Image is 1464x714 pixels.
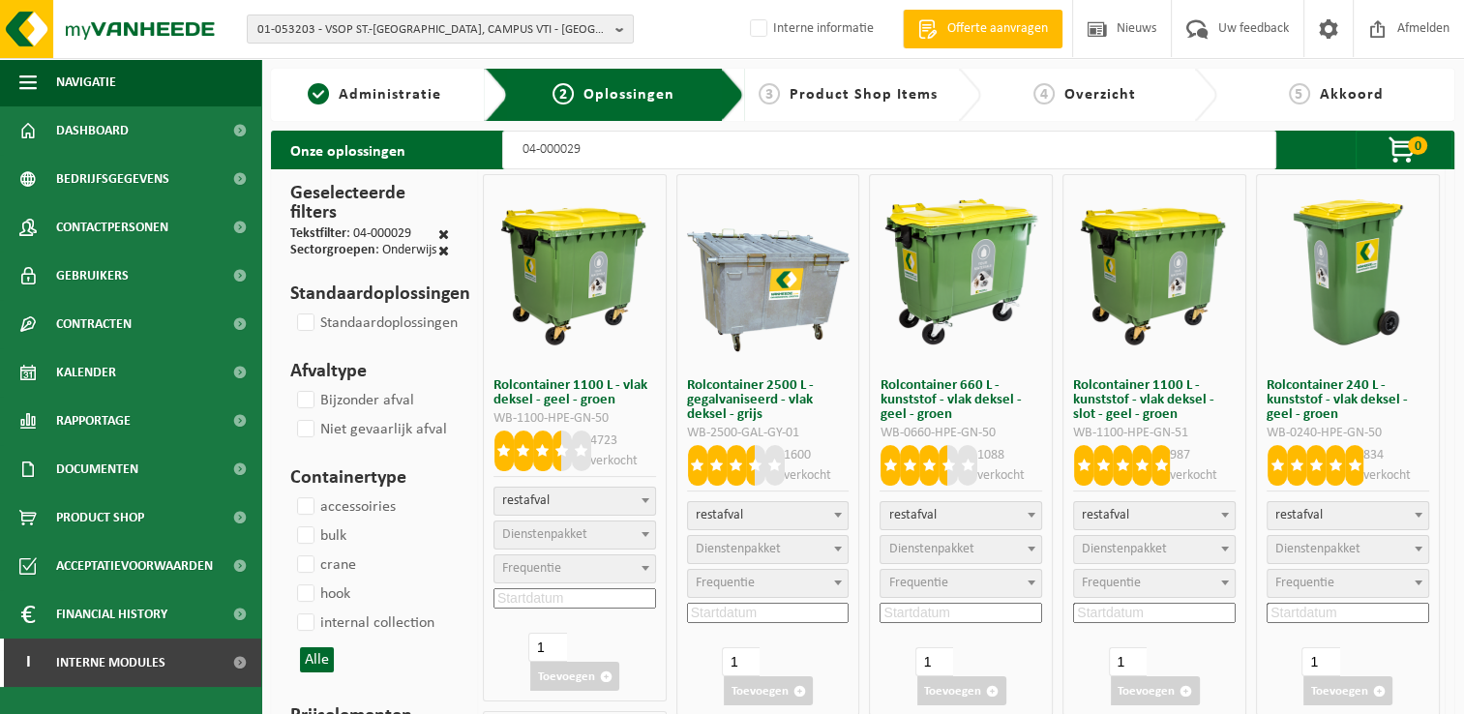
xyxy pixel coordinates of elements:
span: restafval [1073,501,1236,530]
div: WB-0660-HPE-GN-50 [880,427,1042,440]
span: Oplossingen [583,87,674,103]
span: restafval [880,501,1042,530]
button: 0 [1356,131,1452,169]
span: Akkoord [1320,87,1384,103]
span: Dienstenpakket [696,542,781,556]
a: 2Oplossingen [523,83,706,106]
span: Kalender [56,348,116,397]
p: 1600 verkocht [784,445,850,486]
label: internal collection [293,609,434,638]
h3: Geselecteerde filters [290,179,449,227]
img: WB-0240-HPE-GN-50 [1266,190,1430,354]
label: accessoiries [293,492,396,521]
label: Bijzonder afval [293,386,414,415]
button: Toevoegen [917,676,1006,705]
img: WB-0660-HPE-GN-50 [879,190,1043,354]
button: 01-053203 - VSOP ST.-[GEOGRAPHIC_DATA], CAMPUS VTI - [GEOGRAPHIC_DATA] [247,15,634,44]
div: : 04-000029 [290,227,411,244]
span: 2 [553,83,574,104]
label: crane [293,550,356,580]
input: 1 [1109,647,1147,676]
span: Tekstfilter [290,226,346,241]
span: Administratie [339,87,441,103]
span: restafval [881,502,1041,529]
span: Offerte aanvragen [942,19,1053,39]
div: : Onderwijs [290,244,436,260]
span: Contracten [56,300,132,348]
h2: Onze oplossingen [271,131,425,169]
span: 5 [1289,83,1310,104]
a: 5Akkoord [1227,83,1445,106]
span: I [19,639,37,687]
span: 4 [1033,83,1055,104]
span: 3 [759,83,780,104]
span: Sectorgroepen [290,243,375,257]
p: 987 verkocht [1170,445,1236,486]
span: Interne modules [56,639,165,687]
span: restafval [687,501,850,530]
input: Zoeken [502,131,1276,169]
span: restafval [493,487,656,516]
div: WB-0240-HPE-GN-50 [1267,427,1429,440]
span: restafval [688,502,849,529]
span: Product Shop [56,493,144,542]
span: Gebruikers [56,252,129,300]
img: WB-1100-HPE-GN-51 [1072,190,1237,354]
label: Interne informatie [746,15,874,44]
h3: Standaardoplossingen [290,280,449,309]
span: 0 [1408,136,1427,155]
div: WB-1100-HPE-GN-50 [493,412,656,426]
span: restafval [1268,502,1428,529]
span: Frequentie [888,576,947,590]
span: Frequentie [1275,576,1334,590]
span: Overzicht [1064,87,1136,103]
label: hook [293,580,350,609]
h3: Rolcontainer 660 L - kunststof - vlak deksel - geel - groen [880,378,1042,422]
button: Toevoegen [1303,676,1392,705]
p: 834 verkocht [1363,445,1429,486]
input: 1 [1301,647,1339,676]
div: WB-1100-HPE-GN-51 [1073,427,1236,440]
span: Dienstenpakket [502,527,587,542]
p: 4723 verkocht [590,431,656,471]
span: Financial History [56,590,167,639]
input: Startdatum [493,588,656,609]
h3: Containertype [290,463,449,492]
span: Contactpersonen [56,203,168,252]
span: Dienstenpakket [1275,542,1360,556]
span: Dashboard [56,106,129,155]
a: 3Product Shop Items [754,83,942,106]
a: 4Overzicht [991,83,1180,106]
button: Toevoegen [724,676,813,705]
input: Startdatum [880,603,1042,623]
span: Frequentie [696,576,755,590]
span: Dienstenpakket [1082,542,1167,556]
span: 1 [308,83,329,104]
input: Startdatum [1267,603,1429,623]
span: Documenten [56,445,138,493]
span: restafval [1074,502,1235,529]
input: 1 [722,647,760,676]
label: Standaardoplossingen [293,309,458,338]
img: WB-1100-HPE-GN-50 [493,190,657,354]
img: WB-2500-GAL-GY-01 [686,190,851,354]
span: Dienstenpakket [888,542,973,556]
span: Frequentie [502,561,561,576]
span: Rapportage [56,397,131,445]
a: Offerte aanvragen [903,10,1062,48]
button: Toevoegen [530,662,619,691]
button: Alle [300,647,334,672]
a: 1Administratie [281,83,469,106]
span: Acceptatievoorwaarden [56,542,213,590]
span: Product Shop Items [790,87,938,103]
p: 1088 verkocht [976,445,1042,486]
span: Frequentie [1082,576,1141,590]
input: Startdatum [1073,603,1236,623]
input: Startdatum [687,603,850,623]
label: bulk [293,521,346,550]
input: 1 [915,647,953,676]
span: Navigatie [56,58,116,106]
label: Niet gevaarlijk afval [293,415,447,444]
h3: Rolcontainer 2500 L - gegalvaniseerd - vlak deksel - grijs [687,378,850,422]
h3: Rolcontainer 1100 L - kunststof - vlak deksel - slot - geel - groen [1073,378,1236,422]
